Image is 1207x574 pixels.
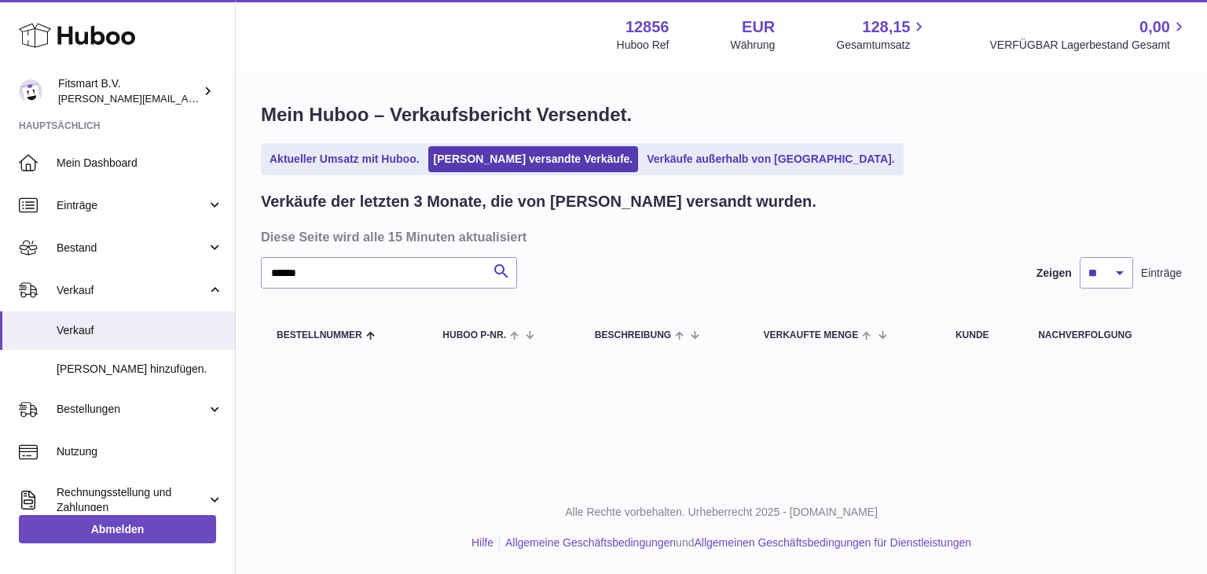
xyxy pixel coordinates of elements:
[956,330,1007,340] div: Kunde
[19,515,216,543] a: Abmelden
[731,38,776,53] div: Währung
[57,283,207,298] span: Verkauf
[764,330,859,340] span: Verkaufte Menge
[836,17,928,53] a: 128,15 Gesamtumsatz
[836,38,928,53] span: Gesamtumsatz
[694,536,971,549] a: Allgemeinen Geschäftsbedingungen für Dienstleistungen
[19,79,42,103] img: jonathan@leaderoo.com
[505,536,676,549] a: Allgemeine Geschäftsbedingungen
[57,444,223,459] span: Nutzung
[862,17,910,38] span: 128,15
[57,402,207,417] span: Bestellungen
[1038,330,1166,340] div: Nachverfolgung
[989,17,1188,53] a: 0,00 VERFÜGBAR Lagerbestand Gesamt
[261,102,1182,127] h1: Mein Huboo – Verkaufsbericht Versendet.
[248,505,1194,520] p: Alle Rechte vorbehalten. Urheberrecht 2025 - [DOMAIN_NAME]
[641,146,900,172] a: Verkäufe außerhalb von [GEOGRAPHIC_DATA].
[261,191,816,212] h2: Verkäufe der letzten 3 Monate, die von [PERSON_NAME] versandt wurden.
[617,38,670,53] div: Huboo Ref
[1141,266,1182,281] span: Einträge
[471,536,493,549] a: Hilfe
[277,330,362,340] span: Bestellnummer
[261,228,1178,245] h3: Diese Seite wird alle 15 Minuten aktualisiert
[1139,17,1170,38] span: 0,00
[595,330,671,340] span: Beschreibung
[58,76,200,106] div: Fitsmart B.V.
[57,198,207,213] span: Einträge
[57,156,223,171] span: Mein Dashboard
[742,17,775,38] strong: EUR
[57,323,223,338] span: Verkauf
[57,485,207,515] span: Rechnungsstellung und Zahlungen
[57,241,207,256] span: Bestand
[626,17,670,38] strong: 12856
[989,38,1188,53] span: VERFÜGBAR Lagerbestand Gesamt
[442,330,506,340] span: Huboo P-Nr.
[264,146,425,172] a: Aktueller Umsatz mit Huboo.
[58,92,315,105] span: [PERSON_NAME][EMAIL_ADDRESS][DOMAIN_NAME]
[428,146,639,172] a: [PERSON_NAME] versandte Verkäufe.
[500,535,971,550] li: und
[57,362,223,377] span: [PERSON_NAME] hinzufügen.
[1036,266,1072,281] label: Zeigen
